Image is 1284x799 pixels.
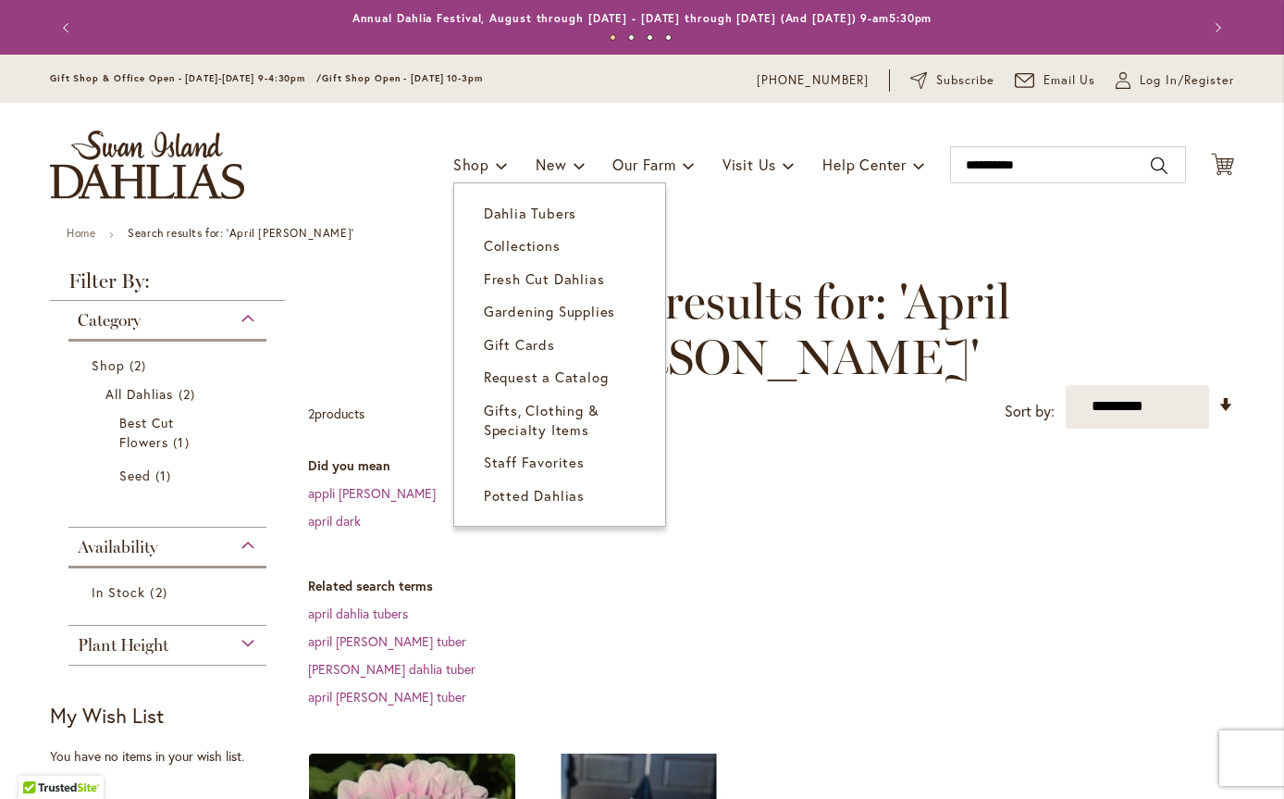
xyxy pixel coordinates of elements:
[50,131,244,199] a: store logo
[150,582,171,602] span: 2
[130,356,151,375] span: 2
[179,384,200,404] span: 2
[308,484,436,502] a: appli [PERSON_NAME]
[757,71,869,90] a: [PHONE_NUMBER]
[92,583,145,601] span: In Stock
[610,34,616,41] button: 1 of 4
[119,414,174,451] span: Best Cut Flowers
[308,660,475,678] a: [PERSON_NAME] dahlia tuber
[308,405,315,422] span: 2
[173,432,193,452] span: 1
[308,605,408,622] a: april dahlia tubers
[50,72,322,84] span: Gift Shop & Office Open - [DATE]-[DATE] 9-4:30pm /
[454,329,665,361] a: Gift Cards
[308,577,1234,595] dt: Related search terms
[14,733,66,785] iframe: Launch Accessibility Center
[78,537,157,557] span: Availability
[352,11,932,25] a: Annual Dahlia Festival, August through [DATE] - [DATE] through [DATE] (And [DATE]) 9-am5:30pm
[665,34,672,41] button: 4 of 4
[308,512,361,530] a: april dark
[612,155,675,174] span: Our Farm
[453,155,489,174] span: Shop
[484,486,585,505] span: Potted Dahlias
[484,401,599,439] span: Gifts, Clothing & Specialty Items
[628,34,635,41] button: 2 of 4
[78,635,168,655] span: Plant Height
[484,204,576,222] span: Dahlia Tubers
[484,302,615,320] span: Gardening Supplies
[647,34,653,41] button: 3 of 4
[1197,9,1234,46] button: Next
[308,274,1216,385] span: Search results for: 'April [PERSON_NAME]'
[308,688,466,705] a: april [PERSON_NAME] tuber
[50,9,87,46] button: Previous
[155,466,176,485] span: 1
[119,466,220,485] a: Seed
[308,456,1234,475] dt: Did you mean
[322,72,483,84] span: Gift Shop Open - [DATE] 10-3pm
[936,71,994,90] span: Subscribe
[50,702,164,729] strong: My Wish List
[308,632,466,650] a: april [PERSON_NAME] tuber
[484,269,605,288] span: Fresh Cut Dahlias
[722,155,776,174] span: Visit Us
[1005,394,1055,429] label: Sort by:
[910,71,994,90] a: Subscribe
[105,384,234,404] a: All Dahlias
[78,310,141,331] span: Category
[1015,71,1096,90] a: Email Us
[1043,71,1096,90] span: Email Us
[50,271,285,301] strong: Filter By:
[128,226,354,240] strong: Search results for: 'April [PERSON_NAME]'
[67,226,95,240] a: Home
[50,747,297,766] div: You have no items in your wish list.
[822,155,907,174] span: Help Center
[484,236,561,255] span: Collections
[92,582,248,602] a: In Stock 2
[119,467,151,484] span: Seed
[119,413,220,452] a: Best Cut Flowers
[1116,71,1234,90] a: Log In/Register
[308,399,364,429] p: products
[92,356,125,374] span: Shop
[92,356,248,375] a: Shop
[1140,71,1234,90] span: Log In/Register
[484,453,585,471] span: Staff Favorites
[484,368,609,386] span: Request a Catalog
[105,385,174,403] span: All Dahlias
[536,155,566,174] span: New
